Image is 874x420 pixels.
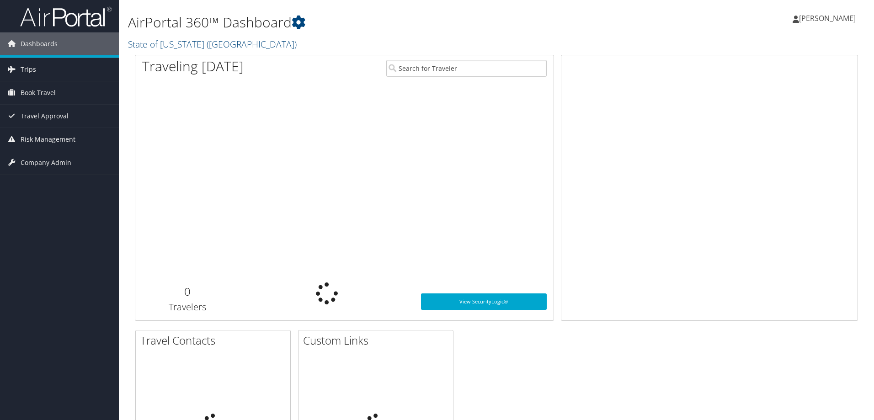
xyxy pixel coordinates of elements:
span: Trips [21,58,36,81]
a: State of [US_STATE] ([GEOGRAPHIC_DATA]) [128,38,299,50]
h2: Custom Links [303,333,453,348]
h1: Traveling [DATE] [142,57,244,76]
h2: Travel Contacts [140,333,290,348]
input: Search for Traveler [386,60,547,77]
h3: Travelers [142,301,233,314]
h2: 0 [142,284,233,299]
span: [PERSON_NAME] [799,13,856,23]
span: Company Admin [21,151,71,174]
h1: AirPortal 360™ Dashboard [128,13,619,32]
a: [PERSON_NAME] [793,5,865,32]
img: airportal-logo.png [20,6,112,27]
span: Dashboards [21,32,58,55]
span: Travel Approval [21,105,69,128]
span: Risk Management [21,128,75,151]
a: View SecurityLogic® [421,293,547,310]
span: Book Travel [21,81,56,104]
